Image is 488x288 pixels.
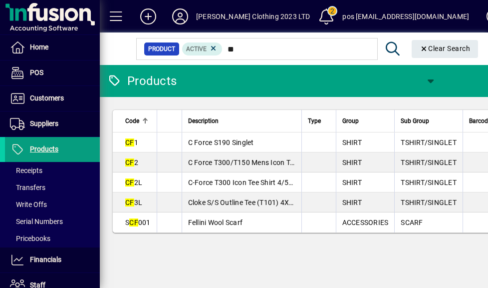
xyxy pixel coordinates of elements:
span: Product [148,44,175,54]
span: Pricebooks [10,234,50,242]
em: CF [125,158,134,166]
a: POS [5,60,100,85]
span: 2L [125,178,142,186]
span: TSHIRT/SINGLET [401,158,457,166]
a: Customers [5,86,100,111]
a: Transfers [5,179,100,196]
span: TSHIRT/SINGLET [401,198,457,206]
span: C Force T300/T150 Mens Icon Tee [188,158,297,166]
div: Sub Group [401,115,457,126]
span: Home [30,43,48,51]
a: Financials [5,247,100,272]
span: Clear Search [420,44,471,52]
span: C Force S190 Singlet [188,138,254,146]
div: Group [342,115,389,126]
em: CF [125,178,134,186]
span: Type [308,115,321,126]
mat-chip: Activation Status: Active [182,42,222,55]
span: SHIRT [342,138,362,146]
span: TSHIRT/SINGLET [401,178,457,186]
span: Financials [30,255,61,263]
span: S 001 [125,218,151,226]
span: POS [30,68,43,76]
div: Type [308,115,330,126]
span: SHIRT [342,178,362,186]
span: Receipts [10,166,42,174]
span: Transfers [10,183,45,191]
span: Code [125,115,139,126]
em: CF [125,138,134,146]
span: Sub Group [401,115,429,126]
div: pos [EMAIL_ADDRESS][DOMAIN_NAME] [342,8,469,24]
button: Clear [412,40,479,58]
span: Description [188,115,219,126]
span: Group [342,115,359,126]
span: Suppliers [30,119,58,127]
div: Products [107,73,177,89]
button: Add [132,7,164,25]
a: Receipts [5,162,100,179]
em: CF [129,218,138,226]
span: 1 [125,138,138,146]
em: CF [125,198,134,206]
span: Cloke S/S Outline Tee (T101) 4XL+ [188,198,297,206]
a: Serial Numbers [5,213,100,230]
a: Home [5,35,100,60]
span: SCARF [401,218,423,226]
span: Products [30,145,58,153]
span: C-Force T300 Icon Tee Shirt 4/5XL [188,178,297,186]
span: Fellini Wool Scarf [188,218,243,226]
a: Pricebooks [5,230,100,247]
span: 2 [125,158,138,166]
span: SHIRT [342,158,362,166]
span: ACCESSORIES [342,218,389,226]
button: Profile [164,7,196,25]
a: Write Offs [5,196,100,213]
span: SHIRT [342,198,362,206]
div: Description [188,115,295,126]
span: Serial Numbers [10,217,63,225]
div: [PERSON_NAME] Clothing 2023 LTD [196,8,310,24]
span: Customers [30,94,64,102]
span: 3L [125,198,142,206]
span: TSHIRT/SINGLET [401,138,457,146]
div: Code [125,115,151,126]
span: Active [186,45,207,52]
span: Write Offs [10,200,47,208]
a: Suppliers [5,111,100,136]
